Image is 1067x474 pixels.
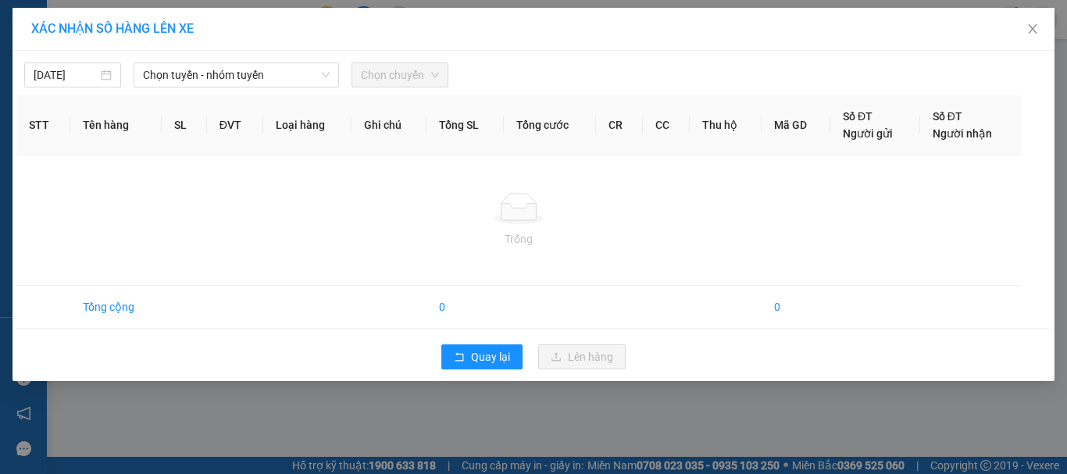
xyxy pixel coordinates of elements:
th: STT [16,95,70,155]
span: Số ĐT [933,110,962,123]
span: Chọn chuyến [361,63,439,87]
th: Thu hộ [690,95,762,155]
button: Close [1011,8,1055,52]
img: logo [7,62,87,141]
span: Người nhận [933,127,992,140]
th: Ghi chú [352,95,426,155]
span: Chuyển phát nhanh: [GEOGRAPHIC_DATA] - [GEOGRAPHIC_DATA] [88,67,223,123]
th: Mã GD [762,95,830,155]
th: CR [596,95,643,155]
th: Tên hàng [70,95,162,155]
td: 0 [426,286,504,329]
th: Tổng SL [426,95,504,155]
span: down [321,70,330,80]
span: Người gửi [843,127,893,140]
input: 12/10/2025 [34,66,98,84]
strong: CHUYỂN PHÁT NHANH VIP ANH HUY [97,12,214,63]
div: Trống [29,230,1008,248]
span: Chọn tuyến - nhóm tuyến [143,63,330,87]
span: XÁC NHẬN SỐ HÀNG LÊN XE [31,21,194,36]
th: Loại hàng [263,95,352,155]
th: ĐVT [207,95,263,155]
span: rollback [454,351,465,364]
button: uploadLên hàng [538,344,626,369]
th: CC [643,95,690,155]
span: Quay lại [471,348,510,365]
th: SL [162,95,206,155]
span: close [1026,23,1039,35]
td: 0 [762,286,830,329]
th: Tổng cước [504,95,596,155]
td: Tổng cộng [70,286,162,329]
span: Số ĐT [843,110,873,123]
button: rollbackQuay lại [441,344,523,369]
